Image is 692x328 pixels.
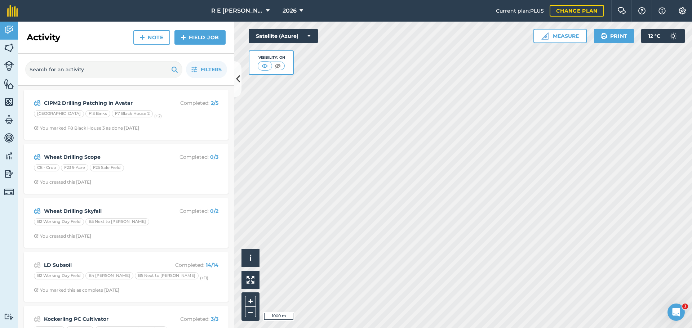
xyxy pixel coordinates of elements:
[34,99,41,107] img: svg+xml;base64,PD94bWwgdmVyc2lvbj0iMS4wIiBlbmNvZGluZz0idXRmLTgiPz4KPCEtLSBHZW5lcmF0b3I6IEFkb2JlIE...
[34,288,39,292] img: Clock with arrow pointing clockwise
[210,154,218,160] strong: 0 / 3
[34,110,84,117] div: [GEOGRAPHIC_DATA]
[4,42,14,53] img: svg+xml;base64,PHN2ZyB4bWxucz0iaHR0cDovL3d3dy53My5vcmcvMjAwMC9zdmciIHdpZHRoPSI1NiIgaGVpZ2h0PSI2MC...
[4,78,14,89] img: svg+xml;base64,PHN2ZyB4bWxucz0iaHR0cDovL3d3dy53My5vcmcvMjAwMC9zdmciIHdpZHRoPSI1NiIgaGVpZ2h0PSI2MC...
[34,272,84,279] div: B2 Working Day Field
[658,6,666,15] img: svg+xml;base64,PHN2ZyB4bWxucz0iaHR0cDovL3d3dy53My5vcmcvMjAwMC9zdmciIHdpZHRoPSIxNyIgaGVpZ2h0PSIxNy...
[161,261,218,269] p: Completed :
[4,61,14,71] img: svg+xml;base64,PD94bWwgdmVyc2lvbj0iMS4wIiBlbmNvZGluZz0idXRmLTgiPz4KPCEtLSBHZW5lcmF0b3I6IEFkb2JlIE...
[34,233,91,239] div: You created this [DATE]
[112,110,153,117] div: F7 Black House 2
[44,261,158,269] strong: LD Subsoil
[28,256,224,297] a: LD SubsoilCompleted: 14/14B2 Working Day FieldB4 [PERSON_NAME]B5 Next to [PERSON_NAME](+11)Clock ...
[617,7,626,14] img: Two speech bubbles overlapping with the left bubble in the forefront
[206,262,218,268] strong: 14 / 14
[666,29,680,43] img: svg+xml;base64,PD94bWwgdmVyc2lvbj0iMS4wIiBlbmNvZGluZz0idXRmLTgiPz4KPCEtLSBHZW5lcmF0b3I6IEFkb2JlIE...
[154,113,162,118] small: (+ 2 )
[4,313,14,320] img: svg+xml;base64,PD94bWwgdmVyc2lvbj0iMS4wIiBlbmNvZGluZz0idXRmLTgiPz4KPCEtLSBHZW5lcmF0b3I6IEFkb2JlIE...
[241,249,259,267] button: i
[85,110,110,117] div: F13 Binks
[7,5,18,17] img: fieldmargin Logo
[85,218,149,225] div: B5 Next to [PERSON_NAME]
[34,180,39,184] img: Clock with arrow pointing clockwise
[211,316,218,322] strong: 3 / 3
[34,218,84,225] div: B2 Working Day Field
[174,30,226,45] a: Field Job
[34,153,41,161] img: svg+xml;base64,PD94bWwgdmVyc2lvbj0iMS4wIiBlbmNvZGluZz0idXRmLTgiPz4KPCEtLSBHZW5lcmF0b3I6IEFkb2JlIE...
[171,65,178,74] img: svg+xml;base64,PHN2ZyB4bWxucz0iaHR0cDovL3d3dy53My5vcmcvMjAwMC9zdmciIHdpZHRoPSIxOSIgaGVpZ2h0PSIyNC...
[186,61,227,78] button: Filters
[550,5,604,17] a: Change plan
[34,126,39,130] img: Clock with arrow pointing clockwise
[161,99,218,107] p: Completed :
[135,272,199,279] div: B5 Next to [PERSON_NAME]
[133,30,170,45] a: Note
[34,125,139,131] div: You marked F8 Black House 3 as done [DATE]
[638,7,646,14] img: A question mark icon
[161,315,218,323] p: Completed :
[34,261,41,269] img: svg+xml;base64,PD94bWwgdmVyc2lvbj0iMS4wIiBlbmNvZGluZz0idXRmLTgiPz4KPCEtLSBHZW5lcmF0b3I6IEFkb2JlIE...
[4,169,14,179] img: svg+xml;base64,PD94bWwgdmVyc2lvbj0iMS4wIiBlbmNvZGluZz0idXRmLTgiPz4KPCEtLSBHZW5lcmF0b3I6IEFkb2JlIE...
[211,6,263,15] span: R E [PERSON_NAME]
[34,234,39,238] img: Clock with arrow pointing clockwise
[61,164,88,171] div: F23 9 Acre
[4,187,14,197] img: svg+xml;base64,PD94bWwgdmVyc2lvbj0iMS4wIiBlbmNvZGluZz0idXRmLTgiPz4KPCEtLSBHZW5lcmF0b3I6IEFkb2JlIE...
[140,33,145,42] img: svg+xml;base64,PHN2ZyB4bWxucz0iaHR0cDovL3d3dy53My5vcmcvMjAwMC9zdmciIHdpZHRoPSIxNCIgaGVpZ2h0PSIyNC...
[496,7,544,15] span: Current plan : PLUS
[641,29,685,43] button: 12 °C
[25,61,182,78] input: Search for an activity
[34,315,41,323] img: svg+xml;base64,PD94bWwgdmVyc2lvbj0iMS4wIiBlbmNvZGluZz0idXRmLTgiPz4KPCEtLSBHZW5lcmF0b3I6IEFkb2JlIE...
[245,296,256,307] button: +
[273,62,282,69] img: svg+xml;base64,PHN2ZyB4bWxucz0iaHR0cDovL3d3dy53My5vcmcvMjAwMC9zdmciIHdpZHRoPSI1MCIgaGVpZ2h0PSI0MC...
[682,304,688,309] span: 1
[247,276,254,284] img: Four arrows, one pointing top left, one top right, one bottom right and the last bottom left
[28,94,224,135] a: CIPM2 Drilling Patching in AvatarCompleted: 2/5[GEOGRAPHIC_DATA]F13 BinksF7 Black House 2(+2)Cloc...
[260,62,269,69] img: svg+xml;base64,PHN2ZyB4bWxucz0iaHR0cDovL3d3dy53My5vcmcvMjAwMC9zdmciIHdpZHRoPSI1MCIgaGVpZ2h0PSI0MC...
[44,207,158,215] strong: Wheat Drilling Skyfall
[678,7,687,14] img: A cog icon
[201,66,222,73] span: Filters
[181,33,186,42] img: svg+xml;base64,PHN2ZyB4bWxucz0iaHR0cDovL3d3dy53My5vcmcvMjAwMC9zdmciIHdpZHRoPSIxNCIgaGVpZ2h0PSIyNC...
[90,164,124,171] div: F25 Sale Field
[283,6,297,15] span: 2026
[249,253,252,262] span: i
[161,153,218,161] p: Completed :
[4,114,14,125] img: svg+xml;base64,PD94bWwgdmVyc2lvbj0iMS4wIiBlbmNvZGluZz0idXRmLTgiPz4KPCEtLSBHZW5lcmF0b3I6IEFkb2JlIE...
[28,202,224,243] a: Wheat Drilling SkyfallCompleted: 0/2B2 Working Day FieldB5 Next to [PERSON_NAME]Clock with arrow ...
[4,150,14,161] img: svg+xml;base64,PD94bWwgdmVyc2lvbj0iMS4wIiBlbmNvZGluZz0idXRmLTgiPz4KPCEtLSBHZW5lcmF0b3I6IEFkb2JlIE...
[4,96,14,107] img: svg+xml;base64,PHN2ZyB4bWxucz0iaHR0cDovL3d3dy53My5vcmcvMjAwMC9zdmciIHdpZHRoPSI1NiIgaGVpZ2h0PSI2MC...
[44,99,158,107] strong: CIPM2 Drilling Patching in Avatar
[667,304,685,321] iframe: Intercom live chat
[34,287,119,293] div: You marked this as complete [DATE]
[594,29,634,43] button: Print
[4,132,14,143] img: svg+xml;base64,PD94bWwgdmVyc2lvbj0iMS4wIiBlbmNvZGluZz0idXRmLTgiPz4KPCEtLSBHZW5lcmF0b3I6IEFkb2JlIE...
[245,307,256,317] button: –
[161,207,218,215] p: Completed :
[258,55,285,60] div: Visibility: On
[34,164,59,171] div: C8 - Crop
[34,207,41,215] img: svg+xml;base64,PD94bWwgdmVyc2lvbj0iMS4wIiBlbmNvZGluZz0idXRmLTgiPz4KPCEtLSBHZW5lcmF0b3I6IEFkb2JlIE...
[648,29,660,43] span: 12 ° C
[541,32,549,40] img: Ruler icon
[44,315,158,323] strong: Kockerling PC Cultivator
[200,275,208,280] small: (+ 11 )
[4,24,14,35] img: svg+xml;base64,PD94bWwgdmVyc2lvbj0iMS4wIiBlbmNvZGluZz0idXRmLTgiPz4KPCEtLSBHZW5lcmF0b3I6IEFkb2JlIE...
[85,272,133,279] div: B4 [PERSON_NAME]
[44,153,158,161] strong: Wheat Drilling Scope
[249,29,318,43] button: Satellite (Azure)
[210,208,218,214] strong: 0 / 2
[28,148,224,189] a: Wheat Drilling ScopeCompleted: 0/3C8 - CropF23 9 AcreF25 Sale FieldClock with arrow pointing cloc...
[211,100,218,106] strong: 2 / 5
[533,29,587,43] button: Measure
[600,32,607,40] img: svg+xml;base64,PHN2ZyB4bWxucz0iaHR0cDovL3d3dy53My5vcmcvMjAwMC9zdmciIHdpZHRoPSIxOSIgaGVpZ2h0PSIyNC...
[27,32,60,43] h2: Activity
[34,179,91,185] div: You created this [DATE]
